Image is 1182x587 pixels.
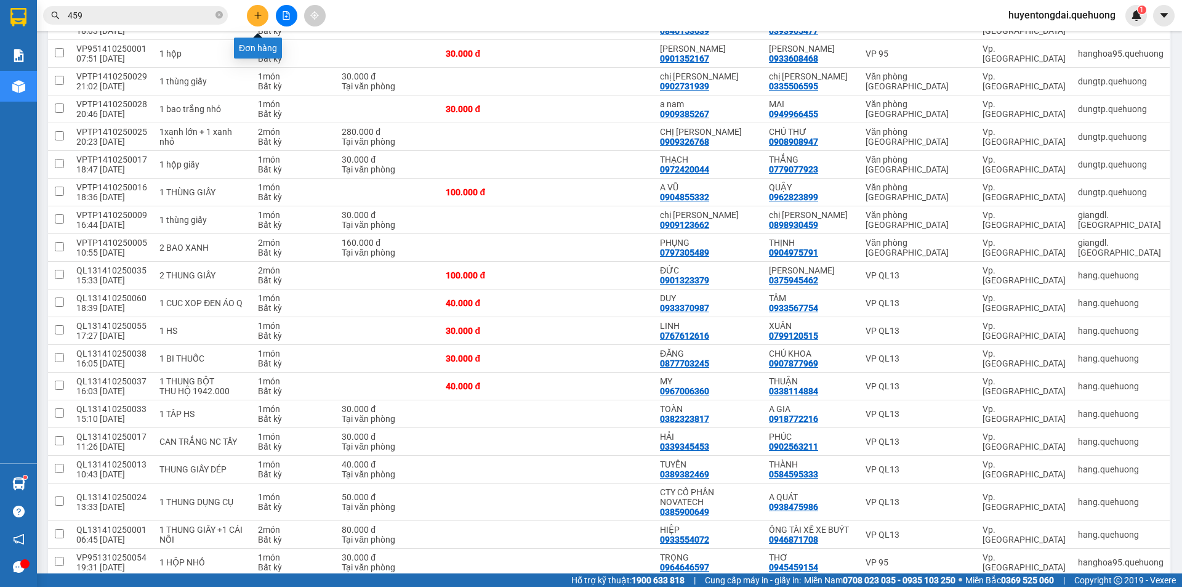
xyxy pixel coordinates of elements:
strong: 0369 525 060 [1001,575,1054,585]
div: 11:26 [DATE] [76,442,147,451]
div: Bất kỳ [258,81,329,91]
div: 30.000 đ [446,49,541,59]
div: Bất kỳ [258,220,329,230]
div: THUNG GIẦY DÉP [159,464,246,474]
div: Vp. [GEOGRAPHIC_DATA] [983,293,1066,313]
div: VP 95 [866,49,970,59]
span: close-circle [215,11,223,18]
div: 0946871708 [769,535,818,544]
div: 0901323379 [660,275,709,285]
span: search [51,11,60,20]
div: 0902563211 [769,442,818,451]
div: CHÚ THƯ [769,127,853,137]
span: Cung cấp máy in - giấy in: [705,573,801,587]
div: XUÂN [769,321,853,331]
div: minh hoàho [660,44,757,54]
div: VPTP1410250028 [76,99,147,109]
div: 0779077923 [769,164,818,174]
div: 07:51 [DATE] [76,54,147,63]
div: PHỤNG [660,238,757,248]
div: hang.quehuong [1078,409,1164,419]
div: dungtp.quehuong [1078,76,1164,86]
div: 1 thùng giấy [159,215,246,225]
div: QL131410250035 [76,265,147,275]
div: 30.000 đ [342,71,433,81]
div: 18:39 [DATE] [76,303,147,313]
div: 1xanh lớn + 1 xanh nhỏ [159,127,246,147]
div: 1 món [258,321,329,331]
div: dungtp.quehuong [1078,132,1164,142]
div: 0901352167 [660,54,709,63]
div: VP 95 [866,557,970,567]
div: 0907877969 [769,358,818,368]
div: 0877703245 [660,358,709,368]
div: 0339345453 [660,442,709,451]
sup: 1 [1138,6,1146,14]
div: Bất kỳ [258,502,329,512]
div: 0945459154 [769,562,818,572]
div: 0918772216 [769,414,818,424]
div: 1 món [258,553,329,562]
div: Vp. [GEOGRAPHIC_DATA] [983,525,1066,544]
div: 30.000 đ [342,432,433,442]
img: warehouse-icon [12,80,25,93]
div: 0967006360 [660,386,709,396]
div: Bất kỳ [258,469,329,479]
div: 1 món [258,71,329,81]
div: 1 HỘP NHỎ [159,557,246,567]
div: CHỊ THÙY [660,127,757,137]
div: Vp. [GEOGRAPHIC_DATA] [983,459,1066,479]
div: 1 HS [159,326,246,336]
span: | [1063,573,1065,587]
div: CAN TRẮNG NC TẨY [159,437,246,447]
div: Bất kỳ [258,109,329,119]
img: solution-icon [12,49,25,62]
div: Vp. [GEOGRAPHIC_DATA] [983,553,1066,572]
div: QUẬY [769,182,853,192]
div: 1 bao trắng nhỏ [159,104,246,114]
div: 40.000 đ [446,298,541,308]
div: hang.quehuong [1078,437,1164,447]
img: icon-new-feature [1131,10,1142,21]
div: HIỆP [660,525,757,535]
div: 1 món [258,44,329,54]
span: question-circle [13,506,25,517]
div: VPTP1410250016 [76,182,147,192]
div: 0375945462 [769,275,818,285]
div: Văn phòng [GEOGRAPHIC_DATA] [866,155,970,174]
div: QL131410250033 [76,404,147,414]
div: 0584595333 [769,469,818,479]
div: hanghoa95.quehuong [1078,49,1164,59]
span: notification [13,533,25,545]
div: Vp. [GEOGRAPHIC_DATA] [983,376,1066,396]
div: hang.quehuong [1078,530,1164,540]
div: Tại văn phòng [342,164,433,174]
span: plus [254,11,262,20]
div: Tại văn phòng [342,81,433,91]
div: VP QL13 [866,530,970,540]
span: close-circle [215,10,223,22]
div: 1 món [258,492,329,502]
div: LINH [660,321,757,331]
div: QL131410250060 [76,293,147,303]
div: hanghoa95.quehuong [1078,557,1164,567]
div: 0389382469 [660,469,709,479]
div: Văn phòng [GEOGRAPHIC_DATA] [866,238,970,257]
div: CTY CỔ PHẦN NOVATECH [660,487,757,507]
span: Miền Bắc [965,573,1054,587]
div: 1 THÙNG GIẤY [159,187,246,197]
div: Văn phòng [GEOGRAPHIC_DATA] [866,210,970,230]
div: Tại văn phòng [342,502,433,512]
div: Tại văn phòng [342,469,433,479]
div: 17:27 [DATE] [76,331,147,341]
div: QL131410250013 [76,459,147,469]
div: THƠ [769,553,853,562]
div: Tại văn phòng [342,442,433,451]
div: 1 THUNG GIẤY +1 CÁI NỒI [159,525,246,544]
div: Vp. [GEOGRAPHIC_DATA] [983,127,1066,147]
div: Tại văn phòng [342,220,433,230]
div: QL131410250001 [76,525,147,535]
div: Bất kỳ [258,248,329,257]
div: 30.000 đ [446,326,541,336]
div: MAI [769,99,853,109]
